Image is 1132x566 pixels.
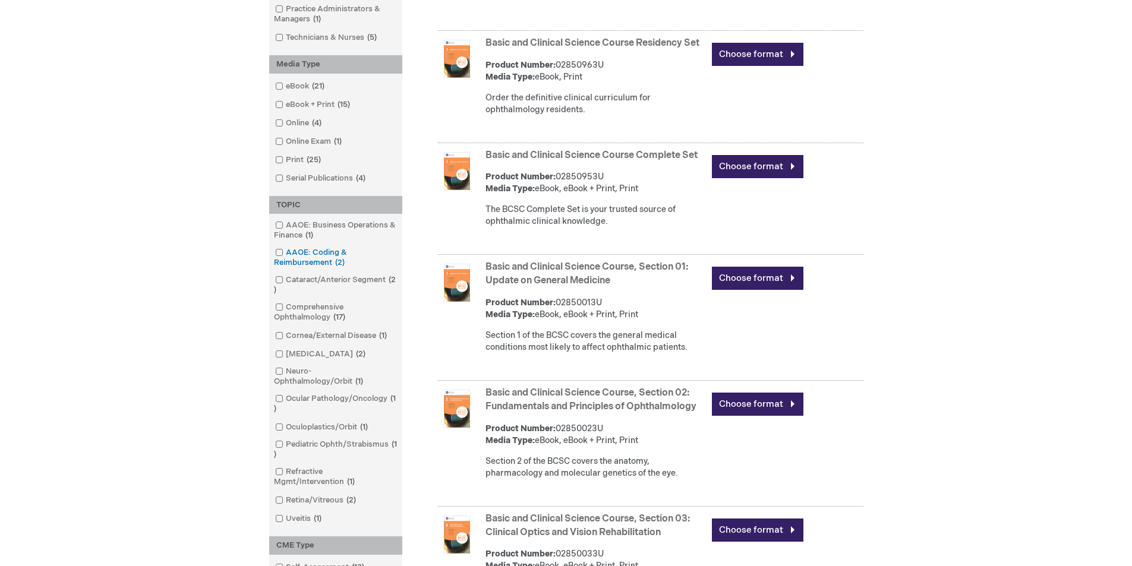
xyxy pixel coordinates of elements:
span: 1 [376,331,390,340]
strong: Media Type: [485,309,535,320]
a: eBook21 [272,81,329,92]
a: Basic and Clinical Science Course, Section 03: Clinical Optics and Vision Rehabilitation [485,513,690,538]
a: Oculoplastics/Orbit1 [272,422,373,433]
span: 17 [330,312,348,322]
strong: Product Number: [485,298,556,308]
div: 02850013U eBook, eBook + Print, Print [485,297,706,321]
span: 1 [274,439,397,459]
a: Pediatric Ophth/Strabismus1 [272,439,399,460]
div: CME Type [269,536,402,555]
div: The BCSC Complete Set is your trusted source of ophthalmic clinical knowledge. [485,204,706,227]
a: Practice Administrators & Managers1 [272,4,399,25]
strong: Product Number: [485,423,556,434]
span: 4 [353,173,368,183]
span: 1 [357,422,371,432]
span: 2 [274,275,396,295]
a: eBook + Print15 [272,99,355,110]
span: 25 [304,155,324,165]
span: 1 [310,14,324,24]
span: 1 [311,514,324,523]
span: 1 [352,377,366,386]
a: Choose format [712,393,803,416]
strong: Media Type: [485,184,535,194]
a: Choose format [712,43,803,66]
span: 1 [302,230,316,240]
a: Retina/Vitreous2 [272,495,361,506]
a: Choose format [712,518,803,542]
span: 5 [364,33,380,42]
span: 15 [335,100,353,109]
a: AAOE: Coding & Reimbursement2 [272,247,399,268]
a: Cataract/Anterior Segment2 [272,274,399,296]
img: Basic and Clinical Science Course, Section 03: Clinical Optics and Vision Rehabilitation [438,516,476,554]
a: [MEDICAL_DATA]2 [272,349,370,360]
a: Uveitis1 [272,513,326,524]
a: Basic and Clinical Science Course, Section 01: Update on General Medicine [485,261,688,286]
a: Technicians & Nurses5 [272,32,381,43]
div: Media Type [269,55,402,74]
img: Basic and Clinical Science Course Residency Set [438,40,476,78]
span: 2 [343,495,359,505]
div: Section 2 of the BCSC covers the anatomy, pharmacology and molecular genetics of the eye. [485,456,706,479]
span: 1 [331,137,345,146]
a: Comprehensive Ophthalmology17 [272,302,399,323]
a: Serial Publications4 [272,173,370,184]
a: Basic and Clinical Science Course, Section 02: Fundamentals and Principles of Ophthalmology [485,387,696,412]
strong: Product Number: [485,172,556,182]
a: Choose format [712,155,803,178]
span: 21 [309,81,327,91]
div: 02850023U eBook, eBook + Print, Print [485,423,706,447]
a: AAOE: Business Operations & Finance1 [272,220,399,241]
span: 1 [274,394,396,413]
span: 1 [344,477,358,486]
div: Order the definitive clinical curriculum for ophthalmology residents. [485,92,706,116]
strong: Product Number: [485,549,556,559]
a: Basic and Clinical Science Course Complete Set [485,150,698,161]
a: Choose format [712,267,803,290]
span: 4 [309,118,324,128]
img: Basic and Clinical Science Course Complete Set [438,152,476,190]
a: Cornea/External Disease1 [272,330,392,342]
a: Neuro-Ophthalmology/Orbit1 [272,366,399,387]
a: Online4 [272,118,326,129]
a: Online Exam1 [272,136,346,147]
a: Ocular Pathology/Oncology1 [272,393,399,415]
a: Refractive Mgmt/Intervention1 [272,466,399,488]
div: Section 1 of the BCSC covers the general medical conditions most likely to affect ophthalmic pati... [485,330,706,353]
span: 2 [332,258,348,267]
div: 02850963U eBook, Print [485,59,706,83]
a: Print25 [272,154,326,166]
strong: Product Number: [485,60,556,70]
strong: Media Type: [485,72,535,82]
img: Basic and Clinical Science Course, Section 02: Fundamentals and Principles of Ophthalmology [438,390,476,428]
a: Basic and Clinical Science Course Residency Set [485,37,699,49]
div: 02850953U eBook, eBook + Print, Print [485,171,706,195]
div: TOPIC [269,196,402,214]
img: Basic and Clinical Science Course, Section 01: Update on General Medicine [438,264,476,302]
strong: Media Type: [485,435,535,445]
span: 2 [353,349,368,359]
